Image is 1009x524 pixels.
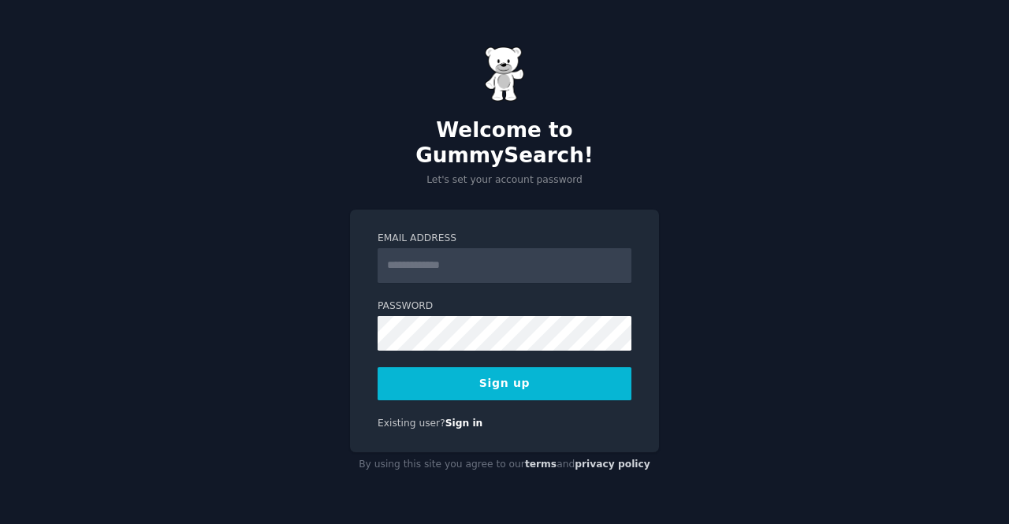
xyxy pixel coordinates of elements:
[350,118,659,168] h2: Welcome to GummySearch!
[525,459,557,470] a: terms
[378,299,631,314] label: Password
[575,459,650,470] a: privacy policy
[378,367,631,400] button: Sign up
[378,418,445,429] span: Existing user?
[350,173,659,188] p: Let's set your account password
[485,46,524,102] img: Gummy Bear
[378,232,631,246] label: Email Address
[445,418,483,429] a: Sign in
[350,452,659,478] div: By using this site you agree to our and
